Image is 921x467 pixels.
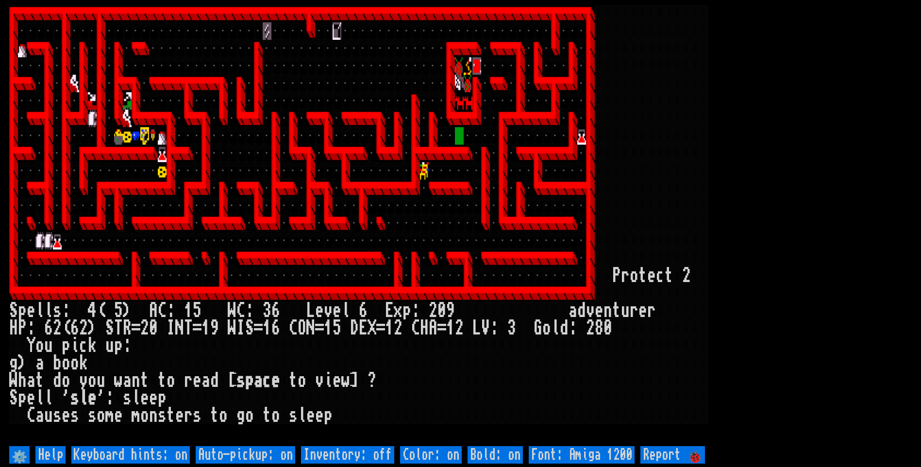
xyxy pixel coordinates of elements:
[529,446,635,464] input: Font: Amiga 1200
[324,407,333,424] div: p
[402,302,411,319] div: p
[612,267,621,284] div: P
[236,407,245,424] div: g
[315,372,324,389] div: v
[35,389,44,407] div: l
[298,319,306,337] div: O
[333,302,341,319] div: e
[333,319,341,337] div: 5
[132,319,140,337] div: =
[411,302,420,319] div: :
[71,446,190,464] input: Keyboard hints: on
[18,302,27,319] div: p
[359,319,368,337] div: E
[123,372,132,389] div: a
[315,302,324,319] div: e
[638,302,647,319] div: e
[437,302,446,319] div: 0
[9,372,18,389] div: W
[263,302,271,319] div: 3
[621,302,630,319] div: u
[9,354,18,372] div: g
[18,319,27,337] div: P
[44,407,53,424] div: u
[62,319,70,337] div: (
[446,319,455,337] div: 1
[315,319,324,337] div: =
[324,319,333,337] div: 1
[44,319,53,337] div: 6
[79,389,88,407] div: l
[368,372,376,389] div: ?
[263,372,271,389] div: c
[640,446,705,464] input: Report 🐞
[612,302,621,319] div: t
[193,372,201,389] div: e
[306,302,315,319] div: L
[219,407,228,424] div: o
[167,319,175,337] div: I
[35,302,44,319] div: l
[132,389,140,407] div: l
[140,372,149,389] div: t
[79,337,88,354] div: c
[647,302,656,319] div: r
[385,302,394,319] div: E
[123,319,132,337] div: R
[140,319,149,337] div: 2
[35,354,44,372] div: a
[105,319,114,337] div: S
[53,407,62,424] div: s
[27,372,35,389] div: a
[62,354,70,372] div: o
[105,407,114,424] div: m
[289,372,298,389] div: t
[18,372,27,389] div: h
[9,302,18,319] div: S
[368,319,376,337] div: X
[271,407,280,424] div: o
[490,319,499,337] div: :
[630,302,638,319] div: r
[105,337,114,354] div: u
[324,372,333,389] div: i
[210,372,219,389] div: d
[437,319,446,337] div: =
[228,302,236,319] div: W
[79,354,88,372] div: k
[193,319,201,337] div: =
[254,372,263,389] div: a
[468,446,523,464] input: Bold: on
[114,319,123,337] div: T
[254,319,263,337] div: =
[385,319,394,337] div: 1
[114,337,123,354] div: p
[656,267,665,284] div: c
[236,302,245,319] div: C
[175,407,184,424] div: e
[123,389,132,407] div: s
[271,302,280,319] div: 6
[298,407,306,424] div: l
[97,407,105,424] div: o
[228,319,236,337] div: W
[621,267,630,284] div: r
[88,407,97,424] div: s
[44,302,53,319] div: l
[324,302,333,319] div: v
[289,319,298,337] div: C
[394,302,402,319] div: x
[534,319,542,337] div: G
[184,407,193,424] div: r
[114,372,123,389] div: w
[420,319,429,337] div: H
[263,407,271,424] div: t
[481,319,490,337] div: V
[263,319,271,337] div: 1
[193,302,201,319] div: 5
[97,389,105,407] div: '
[638,267,647,284] div: t
[429,302,437,319] div: 2
[132,407,140,424] div: m
[167,372,175,389] div: o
